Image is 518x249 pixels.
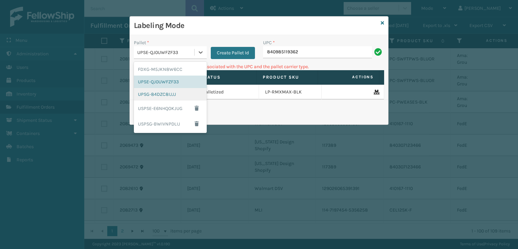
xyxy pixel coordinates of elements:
td: LP-RMXMAX-BLK [259,85,322,100]
label: Product SKU [263,74,312,80]
div: FDXG-M5JKN8W6CC [134,63,207,76]
div: USPSE-E6NHQOKJUG [134,101,207,116]
label: UPC [263,39,275,46]
p: Can't find any fulfillment orders associated with the UPC and the pallet carrier type. [134,63,384,70]
span: Actions [320,72,378,83]
i: Remove From Pallet [374,90,378,94]
div: USPSG-BWIVNPDLIJ [134,116,207,132]
h3: Labeling Mode [134,21,378,31]
td: Palletized [197,85,259,100]
label: Pallet [134,39,149,46]
div: UPSE-QJ0UWFZF33 [137,49,195,56]
div: UPSG-84DZC8IJJJ [134,88,207,101]
div: UPSE-QJ0UWFZF33 [134,76,207,88]
label: Status [201,74,250,80]
button: Create Pallet Id [211,47,255,59]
